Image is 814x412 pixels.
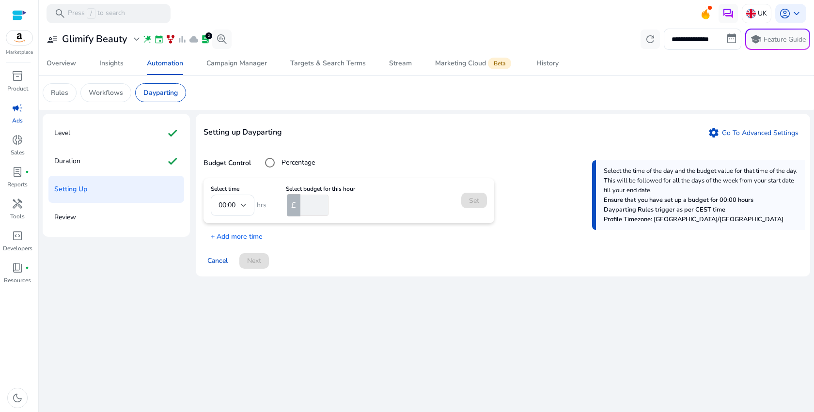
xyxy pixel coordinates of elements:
[131,33,142,45] span: expand_more
[12,102,23,114] span: campaign
[290,60,366,67] div: Targets & Search Terms
[746,9,756,18] img: uk.svg
[3,244,32,253] p: Developers
[167,125,178,141] mat-icon: check
[435,60,513,67] div: Marketing Cloud
[12,166,23,178] span: lab_profile
[7,84,28,93] p: Product
[791,8,802,19] span: keyboard_arrow_down
[4,276,31,285] p: Resources
[779,8,791,19] span: account_circle
[203,126,282,138] span: Setting up Dayparting
[154,34,164,44] span: event
[87,8,95,19] span: /
[189,34,199,44] span: cloud
[11,148,25,157] p: Sales
[47,60,76,67] div: Overview
[764,35,806,45] p: Feature Guide
[51,88,68,98] p: Rules
[12,134,23,146] span: donut_small
[203,227,263,242] p: + Add more time
[286,185,355,192] h6: Select budget for this hour
[704,125,802,140] a: Go To Advanced Settings
[47,33,58,45] span: user_attributes
[147,60,183,67] div: Automation
[10,212,25,221] p: Tools
[25,170,29,174] span: fiber_manual_record
[488,58,511,69] span: Beta
[6,31,32,45] img: amazon.svg
[201,34,210,44] span: lab_profile
[291,199,296,211] span: £
[54,182,87,197] p: Setting Up
[167,153,178,169] mat-icon: check
[12,70,23,82] span: inventory_2
[99,60,124,67] div: Insights
[6,49,33,56] p: Marketplace
[203,158,251,168] b: Budget Control
[7,180,28,189] p: Reports
[216,33,228,45] span: search_insights
[143,88,178,98] p: Dayparting
[254,200,266,210] span: hrs
[54,125,70,141] p: Level
[68,8,125,19] p: Press to search
[62,33,127,45] h3: Glimify Beauty
[644,33,656,45] span: refresh
[12,392,23,404] span: dark_mode
[389,60,412,67] div: Stream
[205,32,212,39] div: 2
[12,116,23,125] p: Ads
[708,127,720,138] mat-icon: settings
[166,34,175,44] span: family_history
[253,153,315,172] mat-radio-group: budget control
[12,262,23,274] span: book_4
[203,253,232,269] button: Cancel
[54,8,66,19] span: search
[604,196,753,204] b: Ensure that you have set up a budget for 00:00 hours
[604,215,783,224] b: Profile Timezone: [GEOGRAPHIC_DATA]/[GEOGRAPHIC_DATA]
[207,256,228,266] span: Cancel
[750,33,762,45] span: school
[54,210,76,225] p: Review
[206,60,267,67] div: Campaign Manager
[54,153,80,169] p: Duration
[592,160,805,230] div: Select the time of the day and the budget value for that time of the day. This will be followed f...
[604,205,725,214] b: Dayparting Rules trigger as per CEST time
[758,5,767,22] p: UK
[212,30,232,49] button: search_insights
[12,230,23,242] span: code_blocks
[536,60,559,67] div: History
[177,34,187,44] span: bar_chart
[25,266,29,270] span: fiber_manual_record
[280,157,315,168] label: Percentage
[211,185,266,192] h6: Select time
[641,30,660,49] button: refresh
[142,34,152,44] span: wand_stars
[12,198,23,210] span: handyman
[745,29,810,50] button: schoolFeature Guide
[89,88,123,98] p: Workflows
